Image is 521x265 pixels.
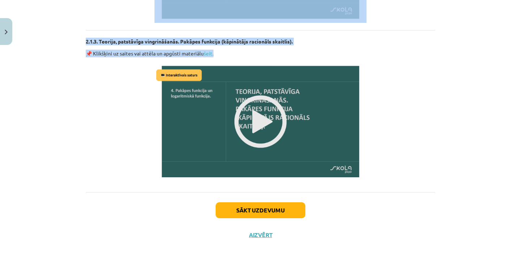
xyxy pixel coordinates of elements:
strong: 2.1.3. Teorija, patstāvīga vingrināšanās. Pakāpes funkcija (kāpinātājs racionāls skaitlis). [86,38,293,45]
button: Sākt uzdevumu [216,202,305,218]
img: icon-close-lesson-0947bae3869378f0d4975bcd49f059093ad1ed9edebbc8119c70593378902aed.svg [5,30,8,34]
a: šeit. [204,50,213,57]
p: 📌 Klikšķini uz saites vai attēla un apgūsti materiālu [86,50,435,57]
button: Aizvērt [247,231,274,239]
